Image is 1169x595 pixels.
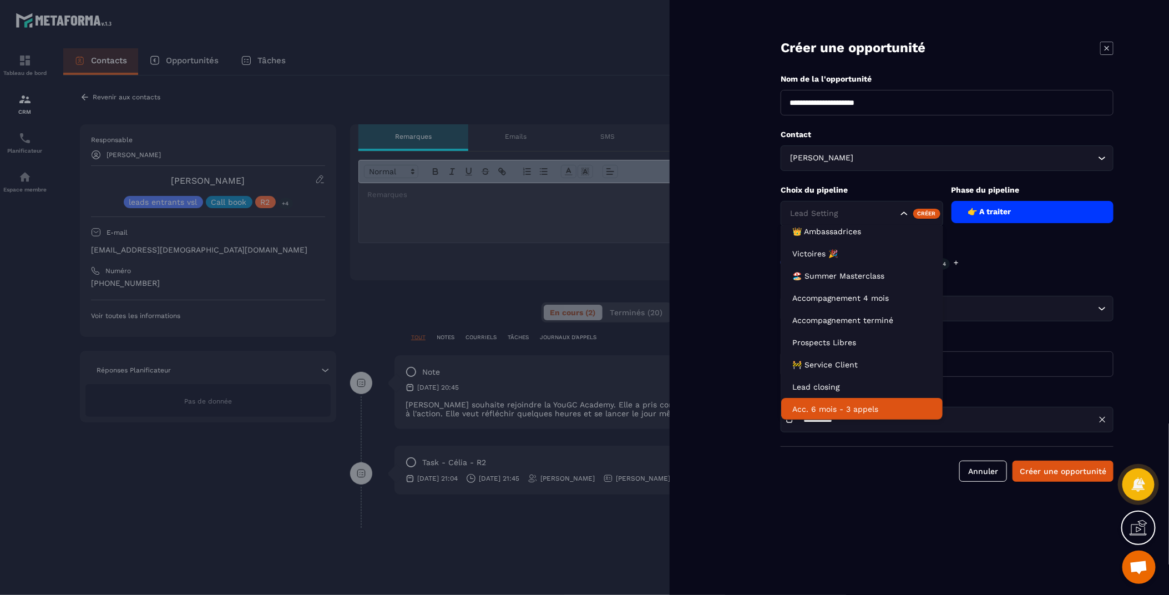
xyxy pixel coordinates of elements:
p: Nom de la l'opportunité [781,74,1114,84]
p: Victoires 🎉 [792,248,932,259]
div: Search for option [781,201,943,226]
div: Search for option [781,145,1114,171]
p: Accompagnement terminé [792,315,932,326]
input: Search for option [856,152,1095,164]
p: Prospects Libres [792,337,932,348]
button: Annuler [959,461,1007,482]
p: Créer une opportunité [781,39,925,57]
p: Choix Étiquette [781,240,1114,251]
input: Search for option [788,208,898,220]
div: Ouvrir le chat [1122,551,1156,584]
p: Acc. 6 mois - 3 appels [792,404,932,415]
p: Date de fermeture [781,391,1114,401]
div: Créer [913,209,940,219]
p: 🚧 Service Client [792,359,932,370]
span: [PERSON_NAME] [788,152,856,164]
p: 🏖️ Summer Masterclass [792,270,932,281]
button: Créer une opportunité [1013,461,1114,482]
p: Contact [781,129,1114,140]
div: Search for option [781,296,1114,321]
p: 👑 Ambassadrices [792,226,932,237]
p: Lead closing [792,381,932,392]
p: Montant [781,335,1114,346]
p: Choix du pipeline [781,185,943,195]
p: Phase du pipeline [952,185,1114,195]
p: Produit [781,280,1114,290]
p: Accompagnement 4 mois [792,293,932,304]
